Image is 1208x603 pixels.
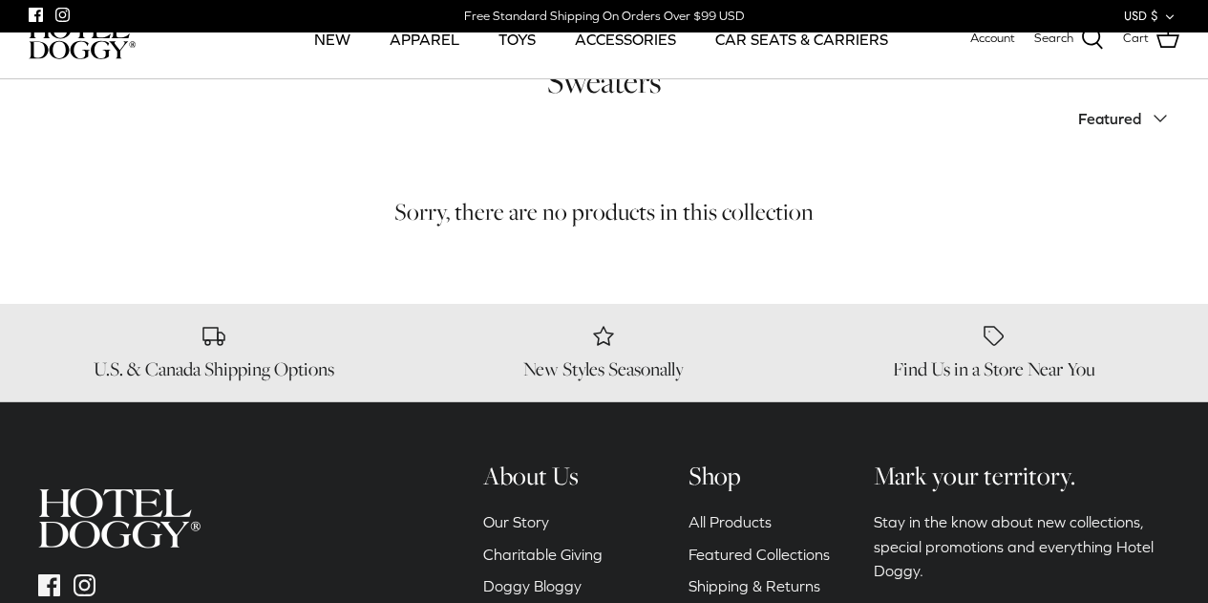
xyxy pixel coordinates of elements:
img: hoteldoggycom [29,19,136,59]
a: Free Standard Shipping On Orders Over $99 USD [464,2,744,31]
h6: Find Us in a Store Near You [809,357,1179,381]
h6: Mark your territory. [874,460,1170,492]
a: Account [970,29,1015,49]
a: TOYS [481,7,553,72]
a: Facebook [29,8,43,22]
a: Search [1034,27,1104,52]
h1: Sweaters [29,61,1179,102]
a: Cart [1123,27,1179,52]
a: ACCESSORIES [558,7,693,72]
h6: New Styles Seasonally [418,357,789,381]
span: Cart [1123,29,1149,49]
h5: Sorry, there are no products in this collection [29,197,1179,226]
a: Find Us in a Store Near You [809,323,1179,382]
a: Shipping & Returns [689,577,820,594]
a: CAR SEATS & CARRIERS [698,7,905,72]
img: hoteldoggycom [38,488,201,549]
a: Featured Collections [689,546,830,563]
a: NEW [297,7,368,72]
a: Instagram [74,574,95,596]
span: Search [1034,29,1073,49]
h6: About Us [483,460,645,492]
a: Doggy Bloggy [483,577,582,594]
a: Our Story [483,513,549,530]
a: Charitable Giving [483,546,603,563]
div: Free Standard Shipping On Orders Over $99 USD [464,8,744,25]
a: U.S. & Canada Shipping Options [29,323,399,382]
a: All Products [689,513,772,530]
h6: U.S. & Canada Shipping Options [29,357,399,381]
button: Featured [1078,97,1179,140]
a: Facebook [38,574,60,596]
div: Primary navigation [284,7,919,72]
a: APPAREL [372,7,477,72]
span: Featured [1078,110,1141,127]
h6: Shop [689,460,830,492]
p: Stay in the know about new collections, special promotions and everything Hotel Doggy. [874,510,1170,584]
a: Instagram [55,8,70,22]
span: Account [970,31,1015,45]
